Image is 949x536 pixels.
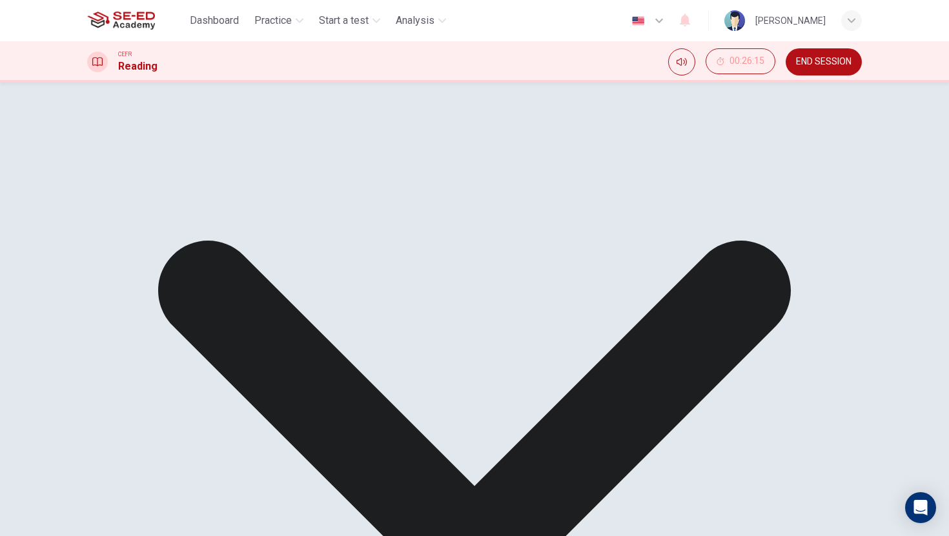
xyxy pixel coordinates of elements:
img: SE-ED Academy logo [87,8,155,34]
button: Dashboard [185,9,244,32]
span: CEFR [118,50,132,59]
img: Profile picture [724,10,745,31]
div: [PERSON_NAME] [755,13,826,28]
button: Analysis [391,9,451,32]
span: 00:26:15 [730,56,764,66]
span: Start a test [319,13,369,28]
span: Practice [254,13,292,28]
span: Dashboard [190,13,239,28]
span: Analysis [396,13,434,28]
button: 00:26:15 [706,48,775,74]
img: en [630,16,646,26]
div: Open Intercom Messenger [905,492,936,523]
button: Practice [249,9,309,32]
div: Hide [706,48,775,75]
h1: Reading [118,59,158,74]
button: Start a test [314,9,385,32]
a: SE-ED Academy logo [87,8,185,34]
div: Mute [668,48,695,75]
button: END SESSION [786,48,862,75]
span: END SESSION [796,57,852,67]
